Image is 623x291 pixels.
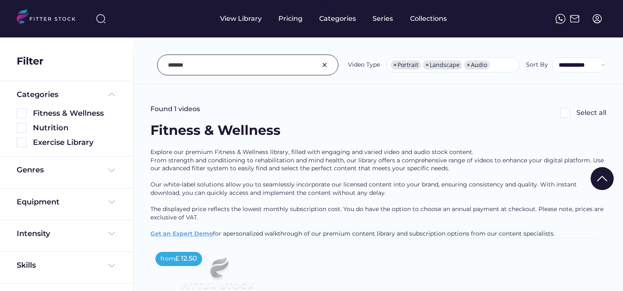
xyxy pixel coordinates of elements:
div: Select all [576,108,606,117]
img: Rectangle%205126.svg [560,108,570,118]
div: Nutrition [33,123,117,133]
img: profile-circle.svg [592,14,602,24]
img: Frame%2051.svg [570,14,580,24]
div: Genres [17,165,44,175]
div: Equipment [17,197,60,207]
iframe: chat widget [588,258,615,283]
img: meteor-icons_whatsapp%20%281%29.svg [555,14,565,24]
img: Frame%20%284%29.svg [107,165,117,175]
img: Frame%20%284%29.svg [107,197,117,207]
img: Group%201000002326.svg [320,60,330,70]
div: Filter [17,54,43,68]
li: Portrait [391,60,421,70]
img: Frame%20%284%29.svg [107,261,117,271]
div: Categories [319,14,356,23]
img: Rectangle%205126.svg [17,123,27,133]
div: Fitness & Wellness [150,121,280,140]
div: Series [373,14,393,23]
div: Skills [17,260,38,271]
div: Categories [17,90,58,100]
div: View Library [220,14,262,23]
span: The displayed price reflects the lowest monthly subscription cost. You do have the option to choo... [150,205,605,221]
span: personalized walkthrough of our premium content library and subscription options from our content... [226,230,555,237]
div: Explore our premium Fitness & Wellness library, filled with engaging and varied video and audio s... [150,148,606,238]
div: Fitness & Wellness [33,108,117,119]
img: Rectangle%205126.svg [17,108,27,118]
div: Video Type [348,61,380,69]
img: Frame%20%284%29.svg [107,229,117,239]
div: Collections [410,14,447,23]
li: Landscape [423,60,462,70]
span: × [467,62,470,68]
div: £ 12.50 [175,254,197,263]
div: Pricing [278,14,303,23]
img: Group%201000002322%20%281%29.svg [590,167,614,190]
img: Frame%20%285%29.svg [107,90,117,99]
a: Get an Expert Demo [150,230,213,237]
div: Found 1 videos [150,104,200,114]
li: Audio [464,60,490,70]
span: × [425,62,429,68]
img: LOGO.svg [17,9,83,26]
img: search-normal%203.svg [96,14,106,24]
img: Rectangle%205126.svg [17,137,27,147]
div: Exercise Library [33,137,117,148]
div: fvck [319,4,330,12]
span: × [393,62,397,68]
div: Intensity [17,229,50,239]
div: from [160,255,175,263]
div: Sort By [526,61,548,69]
